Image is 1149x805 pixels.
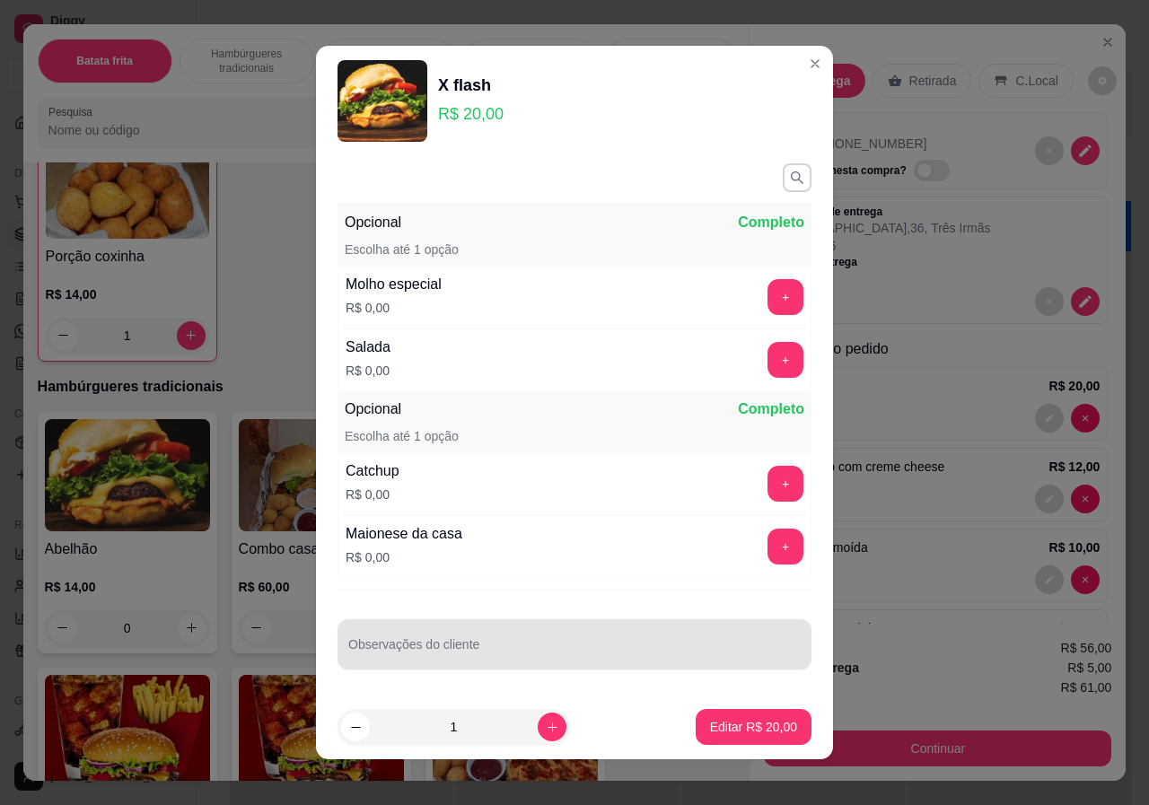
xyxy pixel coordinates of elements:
[438,101,504,127] p: R$ 20,00
[345,427,459,445] p: Escolha até 1 opção
[696,709,811,745] button: Editar R$ 20,00
[710,718,797,736] p: Editar R$ 20,00
[346,486,399,503] p: R$ 0,00
[346,362,390,380] p: R$ 0,00
[346,274,442,295] div: Molho especial
[338,60,427,143] img: product-image
[345,398,401,420] p: Opcional
[346,548,462,566] p: R$ 0,00
[538,713,566,741] button: increase-product-quantity
[346,460,399,482] div: Catchup
[801,49,829,78] button: Close
[767,466,803,502] button: add
[767,279,803,315] button: add
[345,212,401,233] p: Opcional
[438,73,504,98] div: X flash
[348,643,801,661] input: Observações do cliente
[346,523,462,545] div: Maionese da casa
[738,212,804,233] p: Completo
[738,398,804,420] p: Completo
[767,342,803,378] button: add
[341,713,370,741] button: decrease-product-quantity
[346,337,390,358] div: Salada
[346,299,442,317] p: R$ 0,00
[345,241,459,258] p: Escolha até 1 opção
[767,529,803,564] button: add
